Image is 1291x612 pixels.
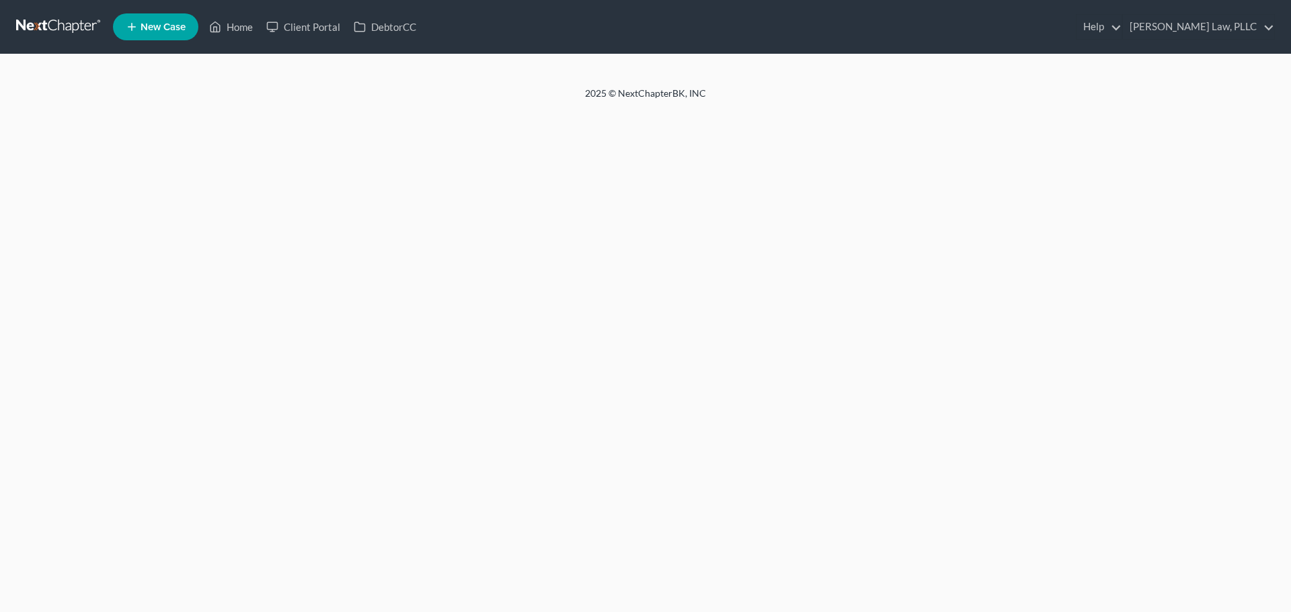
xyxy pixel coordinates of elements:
[347,15,423,39] a: DebtorCC
[262,87,1029,111] div: 2025 © NextChapterBK, INC
[113,13,198,40] new-legal-case-button: New Case
[1123,15,1274,39] a: [PERSON_NAME] Law, PLLC
[260,15,347,39] a: Client Portal
[202,15,260,39] a: Home
[1077,15,1122,39] a: Help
